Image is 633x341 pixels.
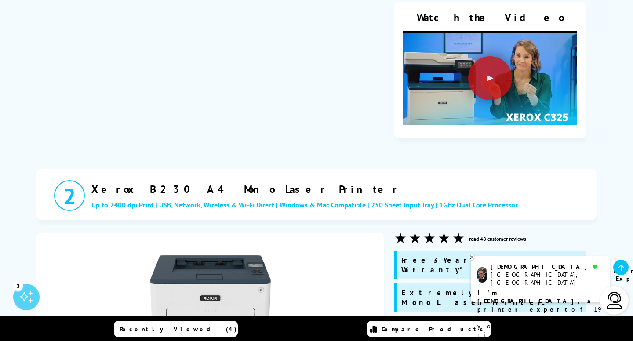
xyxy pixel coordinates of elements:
b: I'm [DEMOGRAPHIC_DATA], a printer expert [477,289,593,313]
a: Compare Products [367,321,491,337]
div: 3 [13,281,23,290]
a: Xerox B230 A4 Mono Laser Printer [91,182,592,196]
a: read 48 customer reviews [469,236,526,242]
span: Extremely Compact A4 Mono Laser Printer [401,288,551,307]
a: Recently Viewed (4) [114,321,238,337]
span: Recently Viewed (4) [120,325,237,333]
img: Play [403,17,577,147]
div: [GEOGRAPHIC_DATA], [GEOGRAPHIC_DATA] [491,271,603,287]
span: Free 3 Year On-Site Warranty* [401,255,527,275]
img: user-headset-light.svg [606,292,623,309]
span: Compare Products [382,325,488,333]
p: of 19 years! I can help you choose the right product [477,289,603,339]
div: 2 [54,180,85,211]
div: [DEMOGRAPHIC_DATA] [491,263,603,271]
span: Up to 2400 dpi Print | USB, Network, Wireless & Wi-Fi Direct | Windows & Mac Compatible | 250 She... [91,200,518,209]
div: Watch the Video [403,11,577,25]
img: chris-livechat.png [477,267,487,283]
